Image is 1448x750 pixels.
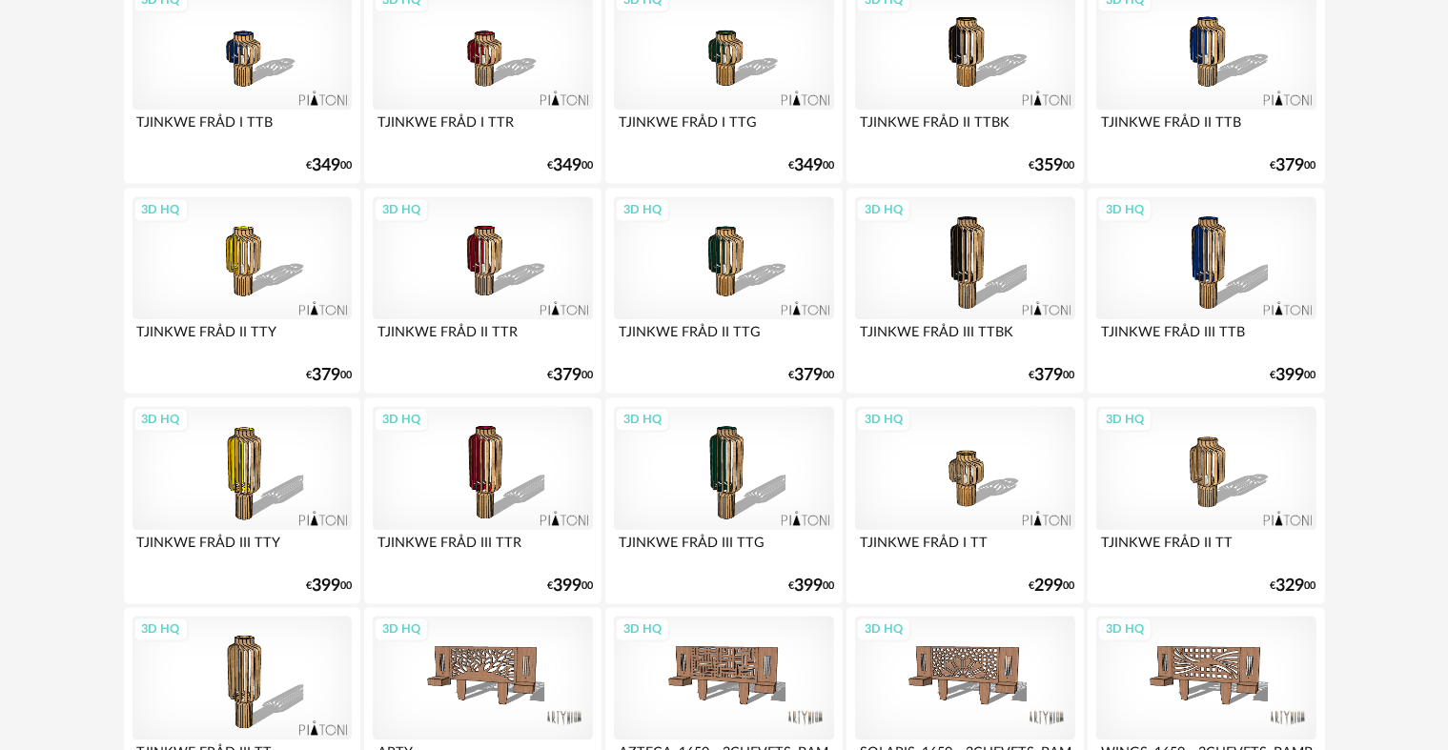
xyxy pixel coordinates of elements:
[605,397,842,603] a: 3D HQ TJINKWE FRÅD III TTG €39900
[1035,159,1064,172] span: 359
[133,197,189,222] div: 3D HQ
[1096,110,1315,148] div: TJINKWE FRÅD II TTB
[1096,319,1315,357] div: TJINKWE FRÅD III TTB
[1030,159,1075,172] div: € 00
[133,110,352,148] div: TJINKWE FRÅD I TTB
[1276,159,1305,172] span: 379
[1097,407,1152,432] div: 3D HQ
[1271,369,1316,382] div: € 00
[133,617,189,641] div: 3D HQ
[855,530,1074,568] div: TJINKWE FRÅD I TT
[364,188,601,394] a: 3D HQ TJINKWE FRÅD II TTR €37900
[855,319,1074,357] div: TJINKWE FRÅD III TTBK
[614,530,833,568] div: TJINKWE FRÅD III TTG
[1276,579,1305,593] span: 329
[133,319,352,357] div: TJINKWE FRÅD II TTY
[133,407,189,432] div: 3D HQ
[614,110,833,148] div: TJINKWE FRÅD I TTG
[855,110,1074,148] div: TJINKWE FRÅD II TTBK
[1271,579,1316,593] div: € 00
[553,159,581,172] span: 349
[846,397,1083,603] a: 3D HQ TJINKWE FRÅD I TT €29900
[794,159,823,172] span: 349
[788,369,834,382] div: € 00
[124,188,360,394] a: 3D HQ TJINKWE FRÅD II TTY €37900
[788,159,834,172] div: € 00
[312,579,340,593] span: 399
[794,369,823,382] span: 379
[374,407,429,432] div: 3D HQ
[856,197,911,222] div: 3D HQ
[1030,579,1075,593] div: € 00
[615,407,670,432] div: 3D HQ
[856,617,911,641] div: 3D HQ
[1088,188,1324,394] a: 3D HQ TJINKWE FRÅD III TTB €39900
[788,579,834,593] div: € 00
[547,369,593,382] div: € 00
[794,579,823,593] span: 399
[306,369,352,382] div: € 00
[373,110,592,148] div: TJINKWE FRÅD I TTR
[1030,369,1075,382] div: € 00
[1035,369,1064,382] span: 379
[374,617,429,641] div: 3D HQ
[312,159,340,172] span: 349
[1035,579,1064,593] span: 299
[1096,530,1315,568] div: TJINKWE FRÅD II TT
[1276,369,1305,382] span: 399
[553,369,581,382] span: 379
[306,159,352,172] div: € 00
[306,579,352,593] div: € 00
[856,407,911,432] div: 3D HQ
[133,530,352,568] div: TJINKWE FRÅD III TTY
[605,188,842,394] a: 3D HQ TJINKWE FRÅD II TTG €37900
[1088,397,1324,603] a: 3D HQ TJINKWE FRÅD II TT €32900
[374,197,429,222] div: 3D HQ
[614,319,833,357] div: TJINKWE FRÅD II TTG
[373,319,592,357] div: TJINKWE FRÅD II TTR
[364,397,601,603] a: 3D HQ TJINKWE FRÅD III TTR €39900
[1271,159,1316,172] div: € 00
[312,369,340,382] span: 379
[1097,197,1152,222] div: 3D HQ
[547,159,593,172] div: € 00
[553,579,581,593] span: 399
[846,188,1083,394] a: 3D HQ TJINKWE FRÅD III TTBK €37900
[615,197,670,222] div: 3D HQ
[124,397,360,603] a: 3D HQ TJINKWE FRÅD III TTY €39900
[615,617,670,641] div: 3D HQ
[547,579,593,593] div: € 00
[1097,617,1152,641] div: 3D HQ
[373,530,592,568] div: TJINKWE FRÅD III TTR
